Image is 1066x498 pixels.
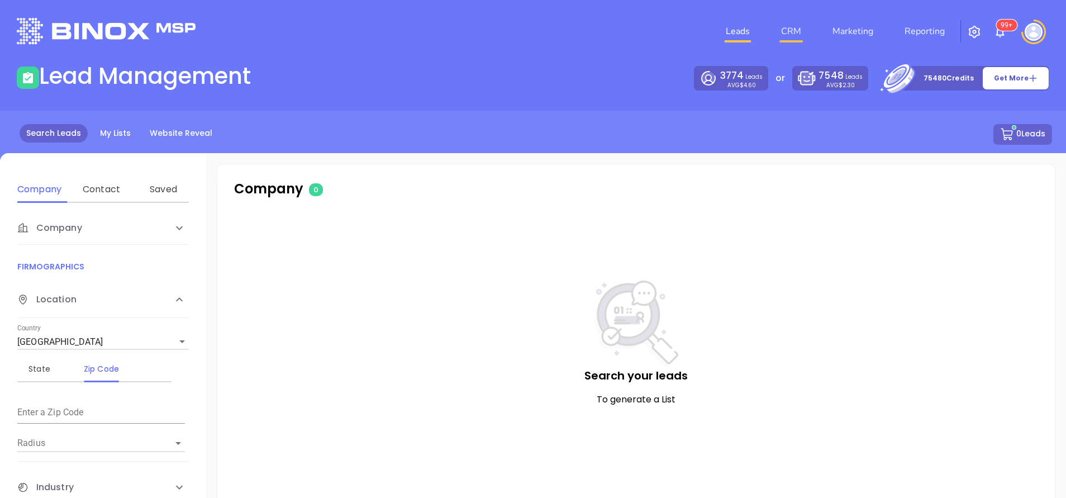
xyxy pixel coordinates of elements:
div: Location [17,282,189,318]
label: Country [17,325,41,332]
a: Marketing [828,20,878,42]
span: 3774 [720,69,744,82]
sup: 100 [996,20,1017,31]
p: or [775,72,785,85]
span: 0 [309,183,323,196]
div: State [17,362,61,376]
p: AVG [826,83,855,88]
p: AVG [727,83,756,88]
a: Website Reveal [143,124,219,143]
span: $4.60 [740,81,756,89]
p: Search your leads [240,367,1032,384]
p: To generate a List [240,393,1032,406]
a: Leads [721,20,754,42]
img: iconNotification [993,25,1007,39]
img: logo [17,18,196,44]
p: Leads [818,69,862,83]
p: FIRMOGRAPHICS [17,260,189,273]
div: Contact [79,183,123,196]
h1: Lead Management [39,63,251,89]
div: Company [17,183,61,196]
a: Reporting [900,20,949,42]
div: Company [17,211,189,245]
img: NoSearch [594,281,678,367]
div: [GEOGRAPHIC_DATA] [17,333,189,351]
button: Get More [982,67,1049,90]
div: Saved [141,183,185,196]
a: CRM [777,20,806,42]
p: Company [234,179,510,199]
a: My Lists [93,124,137,143]
button: 0Leads [993,124,1052,145]
div: Zip Code [79,362,123,376]
span: Industry [17,481,74,494]
span: Company [17,221,82,235]
span: Location [17,293,77,306]
a: Search Leads [20,124,88,143]
p: Leads [720,69,763,83]
p: 75480 Credits [924,73,974,84]
button: Open [170,435,186,451]
img: iconSetting [968,25,981,39]
span: $2.30 [839,81,855,89]
img: user [1025,23,1043,41]
span: 7548 [818,69,843,82]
